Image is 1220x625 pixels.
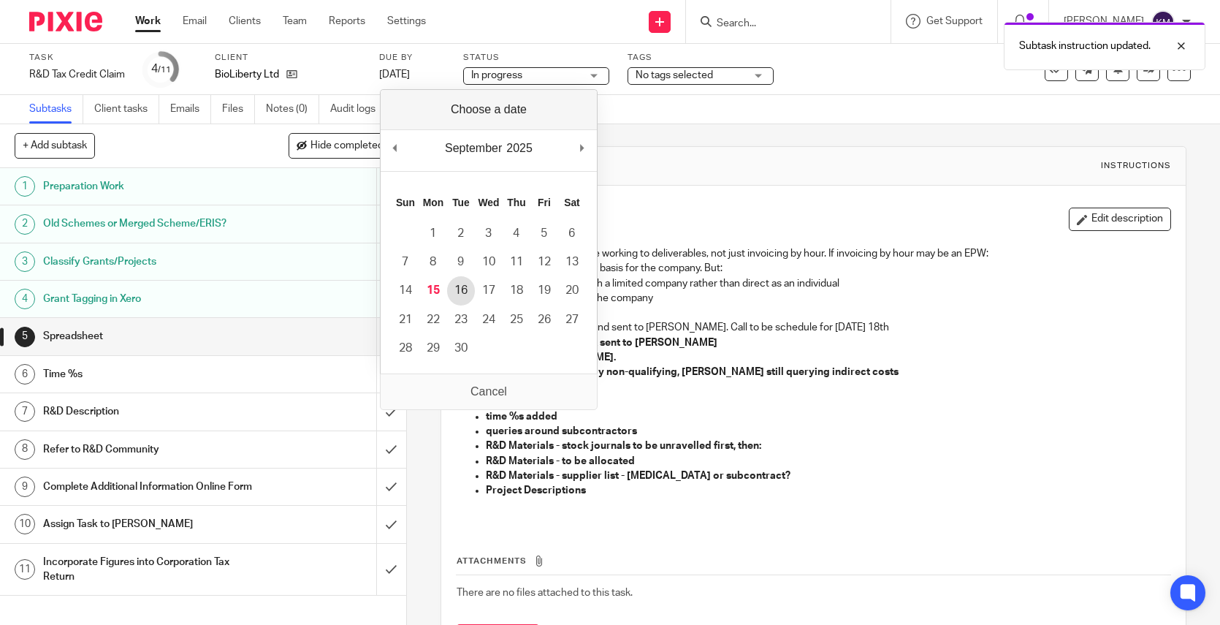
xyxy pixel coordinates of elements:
button: 30 [447,334,475,363]
strong: queries around subcontractors [486,426,637,436]
div: 6 [15,364,35,385]
a: Email [183,14,207,29]
button: 11 [503,248,530,276]
div: 4 [15,289,35,309]
p: Must be invoiced through a limited company rather than direct as an individual [486,276,1170,291]
a: Team [283,14,307,29]
a: Emails [170,95,211,124]
div: September [443,137,504,159]
strong: R&D Materials - supplier list - [MEDICAL_DATA] or subcontract? [486,471,790,481]
button: Edit description [1069,208,1171,231]
span: No tags selected [636,70,713,80]
a: Files [222,95,255,124]
p: : spreadsheet prepped and sent to [PERSON_NAME]. Call to be schedule for [DATE] 18th [457,320,1170,335]
button: 5 [530,219,558,248]
a: Settings [387,14,426,29]
button: 8 [419,248,447,276]
h1: Grant Tagging in Xero [43,288,256,310]
label: Client [215,52,361,64]
button: 28 [392,334,419,363]
a: Audit logs [330,95,386,124]
strong: Project Descriptions [486,485,586,496]
h1: Spreadsheet [487,158,845,173]
p: Subtask instruction updated. [1019,39,1151,53]
a: Clients [229,14,261,29]
button: Hide completed [289,133,392,158]
button: 27 [558,306,586,334]
button: 15 [419,276,447,305]
button: + Add subtask [15,133,95,158]
button: 16 [447,276,475,305]
a: Reports [329,14,365,29]
h1: Refer to R&D Community [43,439,256,461]
img: svg%3E [1151,10,1175,34]
button: 13 [558,248,586,276]
button: 17 [475,276,503,305]
button: 24 [475,306,503,334]
img: Pixie [29,12,102,31]
button: 23 [447,306,475,334]
button: 4 [503,219,530,248]
button: 1 [419,219,447,248]
div: 11 [15,559,35,580]
abbr: Monday [423,197,443,208]
button: Next Month [575,137,590,159]
button: 6 [558,219,586,248]
abbr: Friday [538,197,551,208]
abbr: Wednesday [478,197,499,208]
span: Attachments [457,557,527,565]
button: 10 [475,248,503,276]
p: Subcontractors: must be working to deliverables, not just invoicing by hour. If invoicing by hour... [486,246,1170,261]
p: EPWs: working on hourly basis for the company. But: [486,261,1170,276]
abbr: Saturday [564,197,580,208]
a: Notes (0) [266,95,319,124]
div: 2025 [504,137,535,159]
strong: time %s added [486,412,557,422]
p: Cannot be a director of the company [486,291,1170,306]
button: 7 [392,248,419,276]
button: 22 [419,306,447,334]
div: 5 [15,327,35,347]
label: Status [463,52,609,64]
span: In progress [471,70,522,80]
button: 29 [419,334,447,363]
a: Work [135,14,161,29]
strong: R&D Materials - stock journals to be unravelled first, then: [486,441,761,451]
button: 12 [530,248,558,276]
p: BioLiberty Ltd [215,67,279,82]
h1: Preparation Work [43,175,256,197]
span: Hide completed [310,140,384,152]
button: 2 [447,219,475,248]
button: 3 [475,219,503,248]
div: R&amp;D Tax Credit Claim [29,67,125,82]
label: Due by [379,52,445,64]
div: 7 [15,401,35,422]
strong: R&D Materials - to be allocated [486,456,635,466]
button: 26 [530,306,558,334]
label: Task [29,52,125,64]
div: Instructions [1101,160,1171,172]
button: 19 [530,276,558,305]
button: 20 [558,276,586,305]
div: 9 [15,477,35,497]
abbr: Tuesday [452,197,470,208]
div: 1 [15,176,35,197]
div: 2 [15,214,35,235]
h1: Incorporate Figures into Corporation Tax Return [43,551,256,588]
h1: Time %s [43,363,256,385]
span: There are no files attached to this task. [457,588,633,598]
button: 18 [503,276,530,305]
strong: Work to be done: [457,382,538,392]
span: [DATE] [379,69,410,80]
h1: Old Schemes or Merged Scheme/ERIS? [43,213,256,235]
button: 21 [392,306,419,334]
h1: Complete Additional Information Online Form [43,476,256,498]
div: R&D Tax Credit Claim [29,67,125,82]
strong: indirect costs [486,397,552,407]
h1: Assign Task to [PERSON_NAME] [43,513,256,535]
small: /11 [158,66,171,74]
div: 3 [15,251,35,272]
button: 25 [503,306,530,334]
a: Subtasks [29,95,83,124]
div: 4 [151,61,171,77]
